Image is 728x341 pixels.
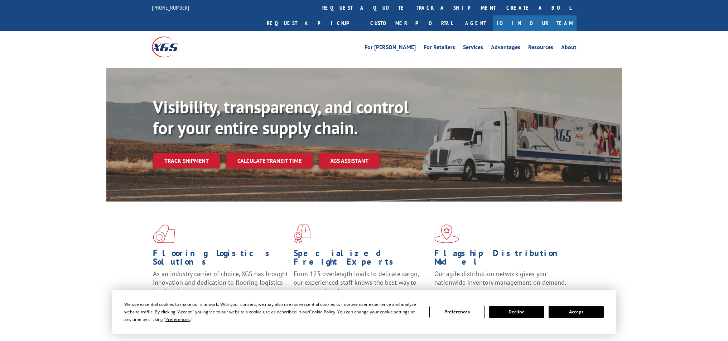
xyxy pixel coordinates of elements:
div: We use essential cookies to make our site work. With your consent, we may also use non-essential ... [124,300,421,323]
h1: Flagship Distribution Model [434,249,570,270]
a: XGS ASSISTANT [319,153,380,169]
h1: Flooring Logistics Solutions [153,249,288,270]
a: Join Our Team [493,15,577,31]
h1: Specialized Freight Experts [294,249,429,270]
a: Customer Portal [365,15,458,31]
span: Our agile distribution network gives you nationwide inventory management on demand. [434,270,566,286]
div: Cookie Consent Prompt [112,290,616,334]
button: Accept [549,306,604,318]
span: Preferences [165,316,190,322]
a: For [PERSON_NAME] [365,44,416,52]
p: From 123 overlength loads to delicate cargo, our experienced staff knows the best way to move you... [294,270,429,302]
a: [PHONE_NUMBER] [152,4,189,11]
a: Agent [458,15,493,31]
a: Advantages [491,44,520,52]
b: Visibility, transparency, and control for your entire supply chain. [153,96,409,139]
a: For Retailers [424,44,455,52]
a: Request a pickup [261,15,365,31]
button: Decline [489,306,544,318]
button: Preferences [429,306,484,318]
a: Services [463,44,483,52]
img: xgs-icon-focused-on-flooring-red [294,224,310,243]
a: Resources [528,44,553,52]
span: Cookie Policy [309,309,335,315]
a: About [561,44,577,52]
span: As an industry carrier of choice, XGS has brought innovation and dedication to flooring logistics... [153,270,288,295]
a: Calculate transit time [226,153,313,169]
img: xgs-icon-total-supply-chain-intelligence-red [153,224,175,243]
a: Track shipment [153,153,220,168]
img: xgs-icon-flagship-distribution-model-red [434,224,459,243]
